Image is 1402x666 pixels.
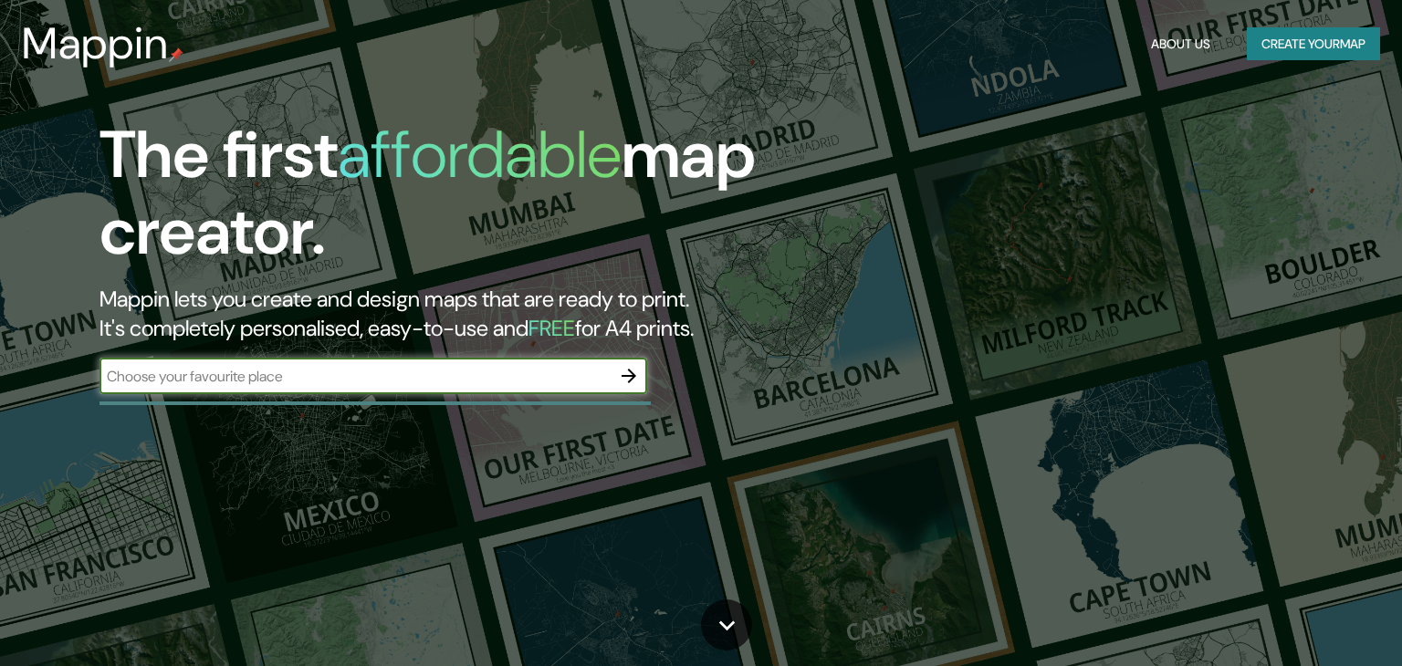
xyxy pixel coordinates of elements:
[22,18,169,69] h3: Mappin
[1144,27,1218,61] button: About Us
[99,366,611,387] input: Choose your favourite place
[99,117,800,285] h1: The first map creator.
[338,112,622,197] h1: affordable
[1247,27,1380,61] button: Create yourmap
[99,285,800,343] h2: Mappin lets you create and design maps that are ready to print. It's completely personalised, eas...
[528,314,575,342] h5: FREE
[169,47,183,62] img: mappin-pin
